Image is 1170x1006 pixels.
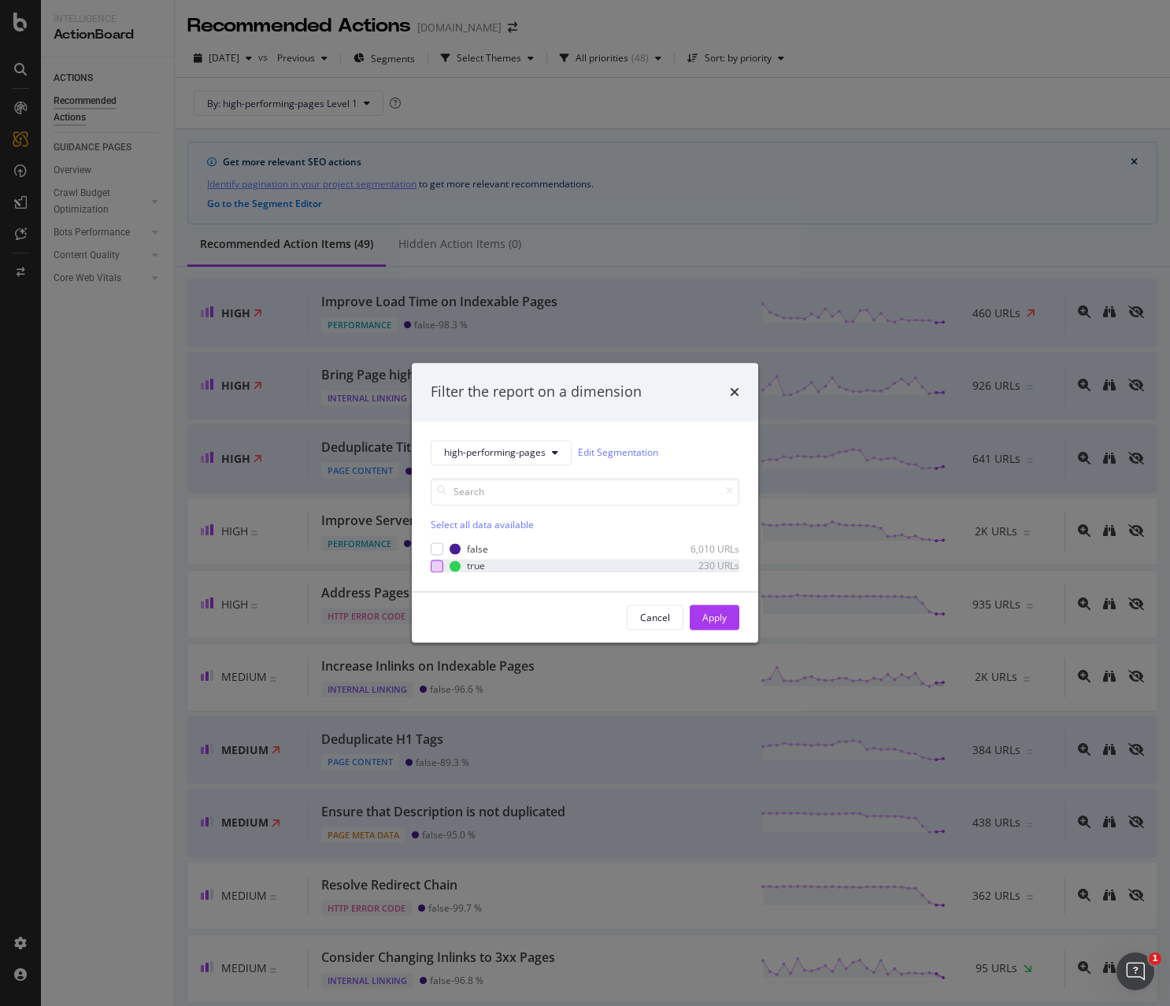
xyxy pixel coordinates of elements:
a: Edit Segmentation [578,445,658,461]
div: times [730,382,739,402]
span: 1 [1149,952,1161,965]
div: false [467,542,488,556]
button: Cancel [627,605,683,631]
div: 6,010 URLs [662,542,739,556]
button: high-performing-pages [431,440,572,465]
div: Apply [702,611,727,624]
iframe: Intercom live chat [1116,952,1154,990]
div: Select all data available [431,518,739,531]
input: Search [431,478,739,505]
span: high-performing-pages [444,446,546,460]
div: 230 URLs [662,559,739,572]
div: true [467,559,485,572]
div: Filter the report on a dimension [431,382,642,402]
div: Cancel [640,611,670,624]
div: modal [412,363,758,642]
button: Apply [690,605,739,631]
